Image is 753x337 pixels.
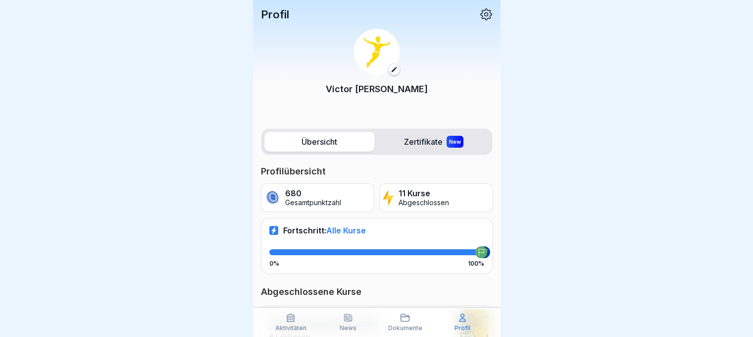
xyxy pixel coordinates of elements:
p: Profil [261,8,289,21]
p: 680 [285,189,341,198]
label: Übersicht [264,132,375,152]
p: Victor [PERSON_NAME] [326,82,428,96]
p: 100% [468,260,484,267]
p: Dokumente [388,325,422,332]
img: coin.svg [264,189,281,206]
p: Profilübersicht [261,166,493,177]
label: Zertifikate [379,132,489,152]
p: 11 Kurse [399,189,449,198]
p: Abgeschlossen [399,199,449,207]
span: Alle Kurse [326,225,366,235]
p: Profil [454,325,470,332]
p: 0% [269,260,279,267]
div: New [447,136,463,148]
img: lightning.svg [383,189,394,206]
p: Gesamtpunktzahl [285,199,341,207]
p: News [340,325,356,332]
p: Abgeschlossene Kurse [261,286,493,298]
img: vd4jgc378hxa8p7qw0fvrl7x.png [353,29,400,75]
p: Fortschritt: [283,225,366,235]
p: Aktivitäten [275,325,306,332]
